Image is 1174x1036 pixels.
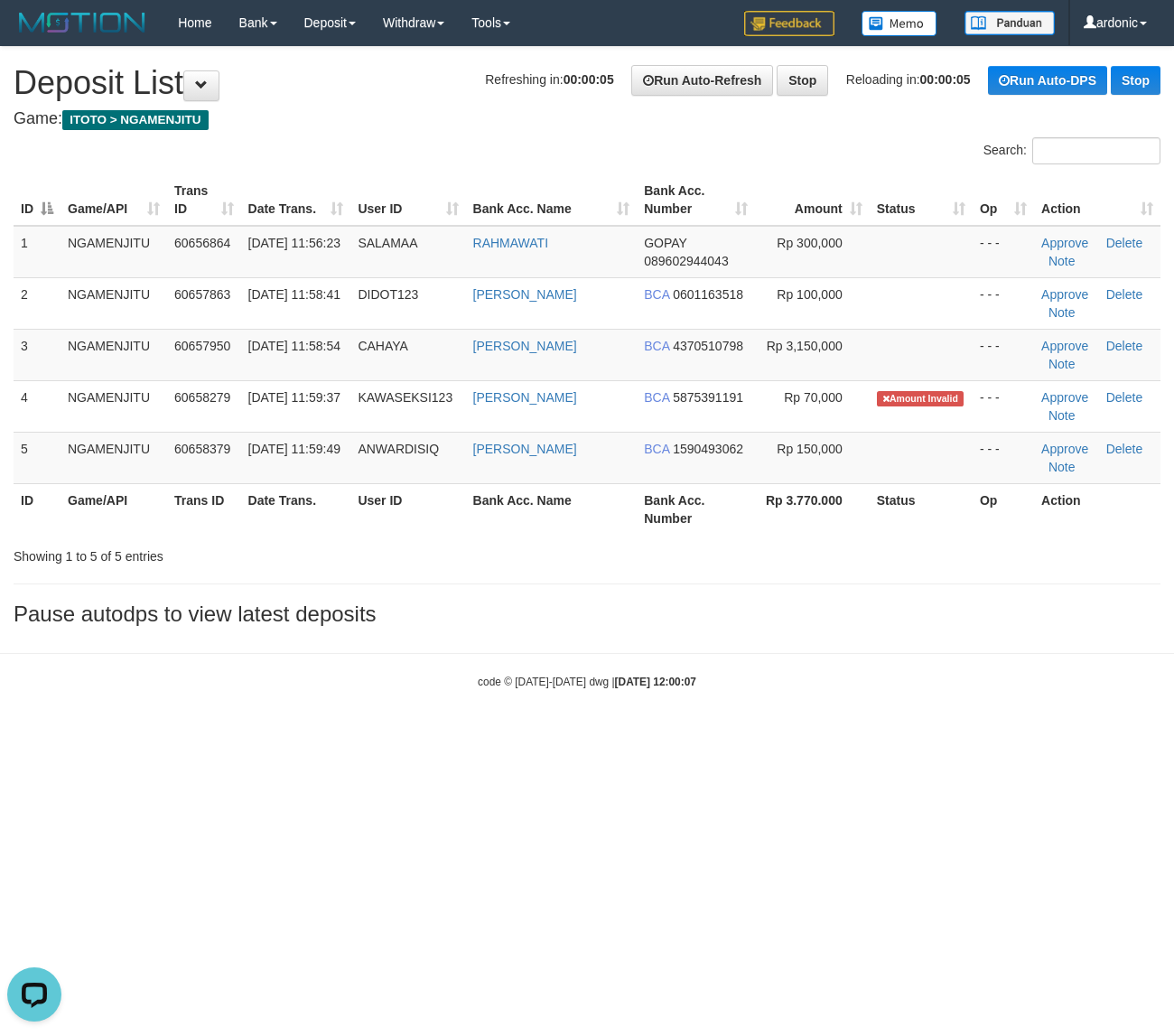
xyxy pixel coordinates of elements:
[777,65,828,96] a: Stop
[1032,137,1160,164] input: Search:
[755,483,869,535] th: Rp 3.770.000
[241,483,351,535] th: Date Trans.
[358,339,408,353] span: CAHAYA
[61,380,167,432] td: NGAMENJITU
[870,174,973,226] th: Status: activate to sort column ascending
[14,380,61,432] td: 4
[673,442,743,456] span: Copy 1590493062 to clipboard
[14,65,1160,101] h1: Deposit List
[174,236,230,250] span: 60656864
[644,390,669,405] span: BCA
[14,110,1160,128] h4: Game:
[14,277,61,329] td: 2
[61,483,167,535] th: Game/API
[644,236,686,250] span: GOPAY
[973,432,1034,483] td: - - -
[777,442,842,456] span: Rp 150,000
[1034,174,1160,226] th: Action: activate to sort column ascending
[167,483,241,535] th: Trans ID
[673,390,743,405] span: Copy 5875391191 to clipboard
[248,390,340,405] span: [DATE] 11:59:37
[61,432,167,483] td: NGAMENJITU
[615,676,696,688] strong: [DATE] 12:00:07
[1041,390,1088,405] a: Approve
[973,483,1034,535] th: Op
[61,226,167,278] td: NGAMENJITU
[637,174,755,226] th: Bank Acc. Number: activate to sort column ascending
[62,110,209,130] span: ITOTO > NGAMENJITU
[846,72,971,87] span: Reloading in:
[1048,408,1076,423] a: Note
[1048,460,1076,474] a: Note
[61,277,167,329] td: NGAMENJITU
[1034,483,1160,535] th: Action
[14,226,61,278] td: 1
[964,11,1055,35] img: panduan.png
[777,287,842,302] span: Rp 100,000
[920,72,971,87] strong: 00:00:05
[248,339,340,353] span: [DATE] 11:58:54
[1048,254,1076,268] a: Note
[1111,66,1160,95] a: Stop
[358,287,418,302] span: DIDOT123
[466,483,638,535] th: Bank Acc. Name
[973,174,1034,226] th: Op: activate to sort column ascending
[1048,357,1076,371] a: Note
[1106,339,1142,353] a: Delete
[14,329,61,380] td: 3
[478,676,696,688] small: code © [DATE]-[DATE] dwg |
[877,391,964,406] span: Amount is not matched
[14,483,61,535] th: ID
[644,442,669,456] span: BCA
[248,287,340,302] span: [DATE] 11:58:41
[564,72,614,87] strong: 00:00:05
[248,236,340,250] span: [DATE] 11:56:23
[784,390,843,405] span: Rp 70,000
[1041,287,1088,302] a: Approve
[973,277,1034,329] td: - - -
[485,72,613,87] span: Refreshing in:
[744,11,834,36] img: Feedback.jpg
[1041,339,1088,353] a: Approve
[473,339,577,353] a: [PERSON_NAME]
[174,287,230,302] span: 60657863
[174,339,230,353] span: 60657950
[466,174,638,226] th: Bank Acc. Name: activate to sort column ascending
[1048,305,1076,320] a: Note
[973,380,1034,432] td: - - -
[473,236,548,250] a: RAHMAWATI
[358,442,439,456] span: ANWARDISIQ
[61,174,167,226] th: Game/API: activate to sort column ascending
[61,329,167,380] td: NGAMENJITU
[14,9,151,36] img: MOTION_logo.png
[1041,236,1088,250] a: Approve
[14,174,61,226] th: ID: activate to sort column descending
[870,483,973,535] th: Status
[673,287,743,302] span: Copy 0601163518 to clipboard
[167,174,241,226] th: Trans ID: activate to sort column ascending
[14,540,476,565] div: Showing 1 to 5 of 5 entries
[248,442,340,456] span: [DATE] 11:59:49
[174,442,230,456] span: 60658379
[862,11,937,36] img: Button%20Memo.svg
[1106,390,1142,405] a: Delete
[637,483,755,535] th: Bank Acc. Number
[350,174,465,226] th: User ID: activate to sort column ascending
[988,66,1107,95] a: Run Auto-DPS
[7,7,61,61] button: Open LiveChat chat widget
[755,174,869,226] th: Amount: activate to sort column ascending
[358,390,452,405] span: KAWASEKSI123
[358,236,417,250] span: SALAMAA
[973,226,1034,278] td: - - -
[174,390,230,405] span: 60658279
[241,174,351,226] th: Date Trans.: activate to sort column ascending
[973,329,1034,380] td: - - -
[767,339,843,353] span: Rp 3,150,000
[1106,236,1142,250] a: Delete
[777,236,842,250] span: Rp 300,000
[631,65,773,96] a: Run Auto-Refresh
[673,339,743,353] span: Copy 4370510798 to clipboard
[983,137,1160,164] label: Search:
[14,432,61,483] td: 5
[350,483,465,535] th: User ID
